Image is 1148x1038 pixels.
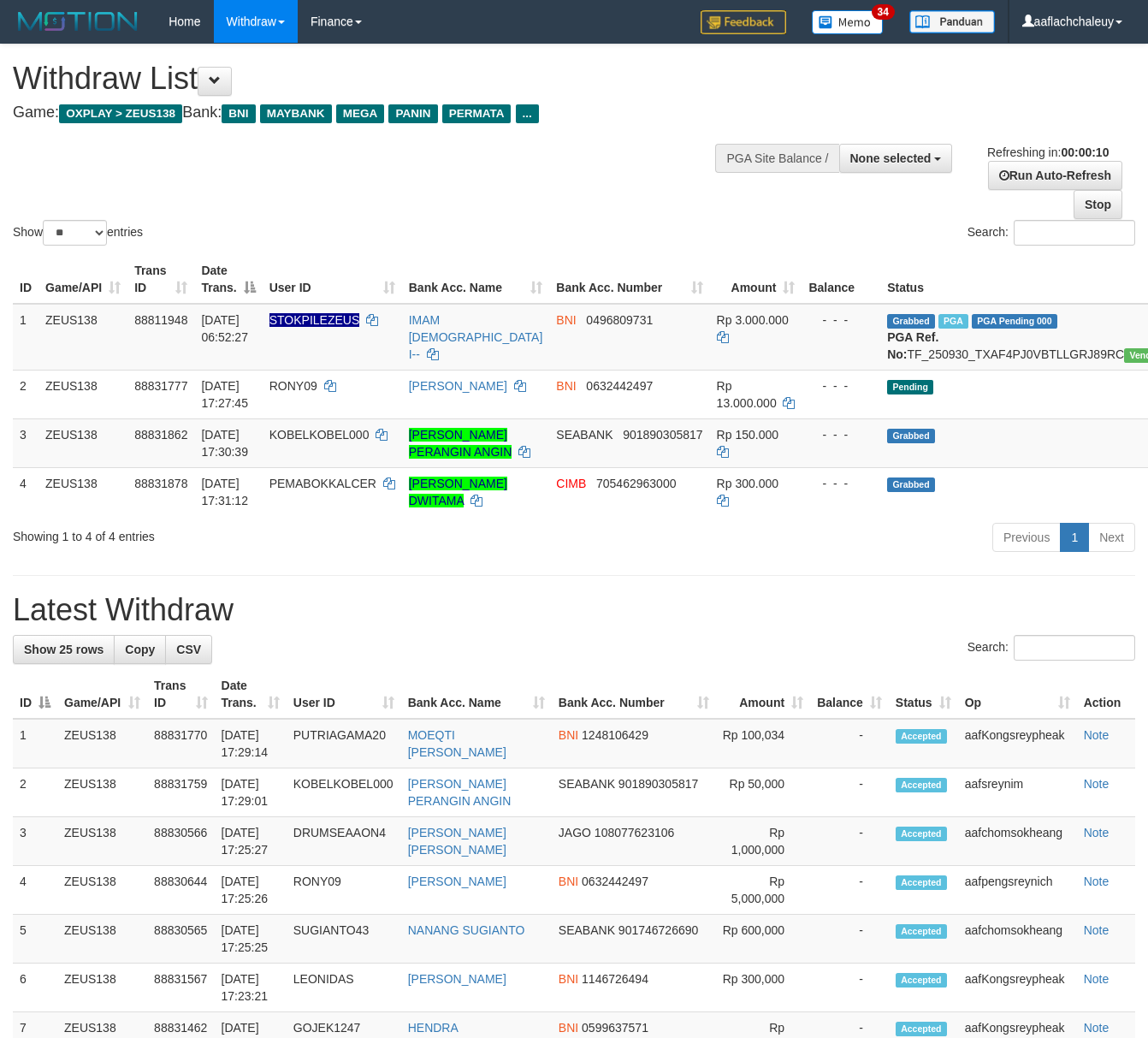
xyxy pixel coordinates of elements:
[887,380,933,394] span: Pending
[808,377,873,394] div: - - -
[13,62,749,96] h1: Withdraw List
[147,670,214,719] th: Trans ID: activate to sort column ascending
[1088,523,1135,552] a: Next
[176,643,201,656] span: CSV
[13,255,38,304] th: ID
[1074,190,1122,219] a: Stop
[958,768,1077,817] td: aafsreynim
[38,370,127,418] td: ZEUS138
[559,923,615,937] span: SEABANK
[215,768,287,817] td: [DATE] 17:29:01
[38,255,127,304] th: Game/API: activate to sort column ascending
[13,593,1135,627] h1: Latest Withdraw
[13,817,57,866] td: 3
[717,428,778,442] span: Rp 150.000
[408,1021,459,1035] a: HENDRA
[559,972,578,986] span: BNI
[147,768,214,817] td: 88831759
[1084,875,1110,888] a: Note
[1084,728,1110,742] a: Note
[13,304,38,371] td: 1
[38,304,127,371] td: ZEUS138
[134,313,187,327] span: 88811948
[201,477,248,507] span: [DATE] 17:31:12
[559,728,578,742] span: BNI
[38,418,127,467] td: ZEUS138
[716,915,810,964] td: Rp 600,000
[582,972,648,986] span: Copy 1146726494 to clipboard
[57,866,147,915] td: ZEUS138
[710,255,802,304] th: Amount: activate to sort column ascending
[810,670,889,719] th: Balance: activate to sort column ascending
[13,915,57,964] td: 5
[125,643,155,656] span: Copy
[988,161,1122,190] a: Run Auto-Refresh
[716,817,810,866] td: Rp 1,000,000
[1014,220,1135,246] input: Search:
[165,635,212,664] a: CSV
[715,144,838,173] div: PGA Site Balance /
[808,311,873,329] div: - - -
[808,475,873,492] div: - - -
[409,477,507,507] a: [PERSON_NAME] DWITAMA
[896,778,947,792] span: Accepted
[810,866,889,915] td: -
[556,428,612,442] span: SEABANK
[839,144,953,173] button: None selected
[287,915,401,964] td: SUGIANTO43
[13,104,749,122] h4: Game: Bank:
[43,220,107,246] select: Showentries
[716,670,810,719] th: Amount: activate to sort column ascending
[409,313,543,361] a: IMAM [DEMOGRAPHIC_DATA] I--
[810,915,889,964] td: -
[896,924,947,939] span: Accepted
[222,104,255,123] span: BNI
[409,379,507,393] a: [PERSON_NAME]
[57,817,147,866] td: ZEUS138
[552,670,716,719] th: Bank Acc. Number: activate to sort column ascending
[1084,777,1110,791] a: Note
[896,1022,947,1036] span: Accepted
[401,670,552,719] th: Bank Acc. Name: activate to sort column ascending
[147,915,214,964] td: 88830565
[958,719,1077,768] td: aafKongsreypheak
[13,635,115,664] a: Show 25 rows
[618,923,698,937] span: Copy 901746726690 to clipboard
[408,777,512,808] a: [PERSON_NAME] PERANGIN ANGIN
[13,467,38,516] td: 4
[13,418,38,467] td: 3
[287,817,401,866] td: DRUMSEAAON4
[114,635,166,664] a: Copy
[134,477,187,490] span: 88831878
[992,523,1061,552] a: Previous
[13,866,57,915] td: 4
[147,719,214,768] td: 88831770
[336,104,385,123] span: MEGA
[402,255,550,304] th: Bank Acc. Name: activate to sort column ascending
[215,964,287,1012] td: [DATE] 17:23:21
[408,728,506,759] a: MOEQTI [PERSON_NAME]
[287,670,401,719] th: User ID: activate to sort column ascending
[896,827,947,841] span: Accepted
[582,1021,648,1035] span: Copy 0599637571 to clipboard
[201,379,248,410] span: [DATE] 17:27:45
[701,10,786,34] img: Feedback.jpg
[215,817,287,866] td: [DATE] 17:25:27
[1084,972,1110,986] a: Note
[596,477,676,490] span: Copy 705462963000 to clipboard
[215,915,287,964] td: [DATE] 17:25:25
[586,313,653,327] span: Copy 0496809731 to clipboard
[1061,145,1109,159] strong: 00:00:10
[623,428,702,442] span: Copy 901890305817 to clipboard
[938,314,968,329] span: Marked by aafsreyleap
[958,915,1077,964] td: aafchomsokheang
[1084,826,1110,839] a: Note
[812,10,884,34] img: Button%20Memo.svg
[896,973,947,988] span: Accepted
[559,826,591,839] span: JAGO
[896,729,947,744] span: Accepted
[595,826,674,839] span: Copy 108077623106 to clipboard
[13,964,57,1012] td: 6
[13,670,57,719] th: ID: activate to sort column descending
[147,964,214,1012] td: 88831567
